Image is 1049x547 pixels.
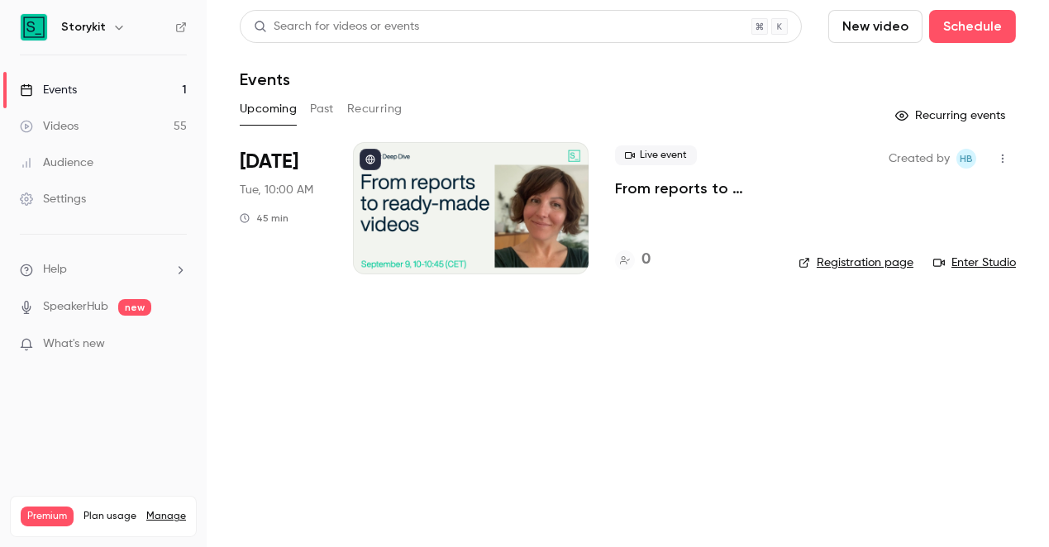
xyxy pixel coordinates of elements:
button: Past [310,96,334,122]
div: Settings [20,191,86,207]
span: Plan usage [83,510,136,523]
h6: Storykit [61,19,106,36]
img: Storykit [21,14,47,40]
a: SpeakerHub [43,298,108,316]
iframe: Noticeable Trigger [167,337,187,352]
div: Search for videos or events [254,18,419,36]
div: Videos [20,118,79,135]
span: Heidi Bordal [956,149,976,169]
span: Live event [615,145,697,165]
div: Audience [20,155,93,171]
a: From reports to ready-made videos [615,178,772,198]
span: HB [960,149,973,169]
button: Recurring [347,96,403,122]
button: Schedule [929,10,1016,43]
button: Upcoming [240,96,297,122]
a: Manage [146,510,186,523]
li: help-dropdown-opener [20,261,187,278]
span: Tue, 10:00 AM [240,182,313,198]
button: New video [828,10,923,43]
h1: Events [240,69,290,89]
a: Enter Studio [933,254,1016,271]
button: Recurring events [888,102,1016,129]
span: What's new [43,335,105,353]
span: Created by [889,149,950,169]
span: Premium [21,507,74,526]
span: [DATE] [240,149,298,175]
h4: 0 [641,249,651,271]
a: Registration page [799,254,913,271]
span: new [118,299,151,316]
a: 0 [615,249,651,271]
div: Events [20,82,77,98]
span: Help [43,261,67,278]
div: 45 min [240,212,288,225]
div: Sep 9 Tue, 10:00 AM (Europe/Stockholm) [240,142,327,274]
